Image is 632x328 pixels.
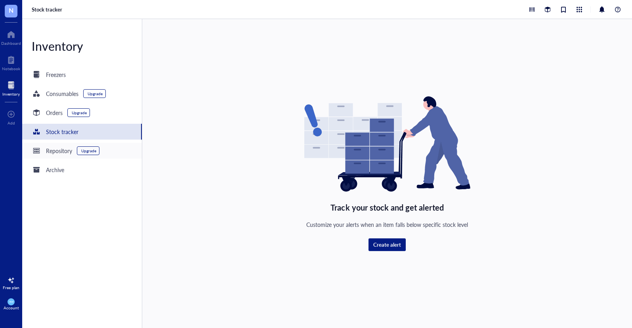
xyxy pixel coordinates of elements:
[373,241,401,248] span: Create alert
[72,110,87,115] div: Upgrade
[2,92,20,96] div: Inventory
[9,5,13,15] span: N
[88,91,103,96] div: Upgrade
[46,146,72,155] div: Repository
[2,66,20,71] div: Notebook
[22,86,142,102] a: ConsumablesUpgrade
[46,108,63,117] div: Orders
[1,28,21,46] a: Dashboard
[22,67,142,82] a: Freezers
[22,124,142,140] a: Stock tracker
[46,165,64,174] div: Archive
[330,201,443,214] div: Track your stock and get alerted
[1,41,21,46] div: Dashboard
[8,121,15,125] div: Add
[46,89,78,98] div: Consumables
[46,70,66,79] div: Freezers
[9,300,13,303] span: KW
[4,305,19,310] div: Account
[304,96,470,192] img: Empty state
[2,54,20,71] a: Notebook
[3,285,19,290] div: Free plan
[22,105,142,121] a: OrdersUpgrade
[369,238,406,251] button: Create alert
[32,6,64,13] a: Stock tracker
[81,148,96,153] div: Upgrade
[2,79,20,96] a: Inventory
[46,127,78,136] div: Stock tracker
[22,38,142,54] div: Inventory
[306,220,468,229] div: Customize your alerts when an item falls below specific stock level
[22,162,142,178] a: Archive
[22,143,142,159] a: RepositoryUpgrade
